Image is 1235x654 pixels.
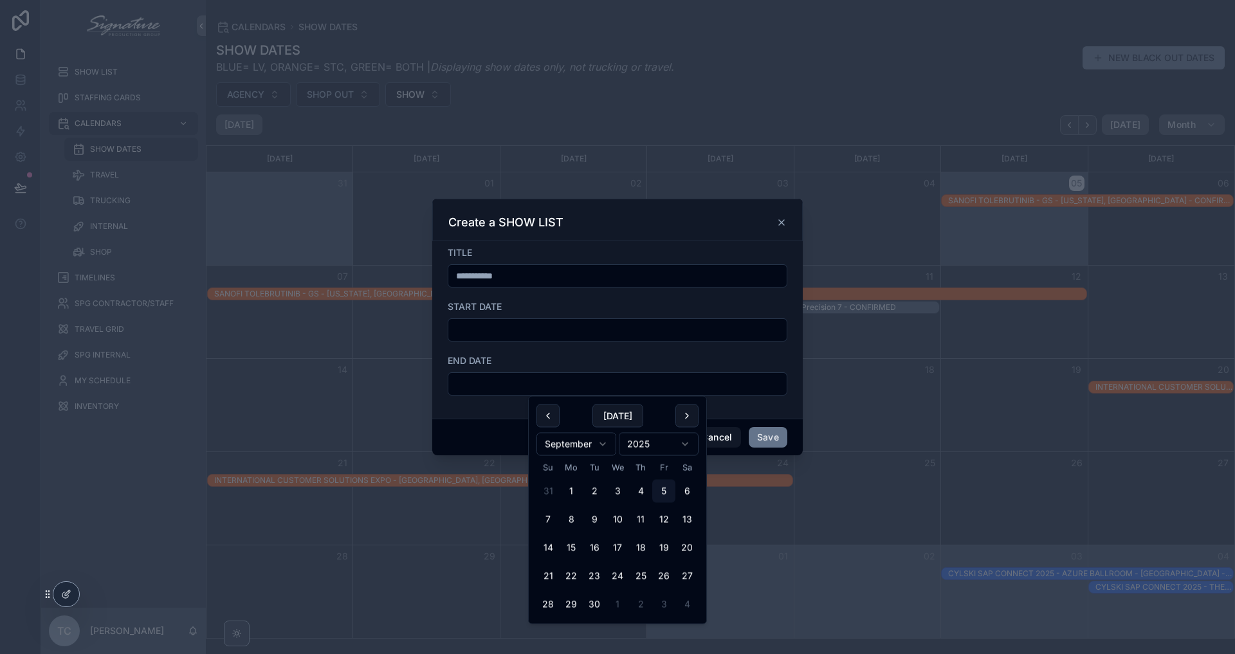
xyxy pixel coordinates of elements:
span: TITLE [448,247,472,258]
button: Wednesday, September 10th, 2025 [606,508,629,531]
button: Wednesday, September 24th, 2025 [606,565,629,588]
button: [DATE] [592,404,643,428]
button: Wednesday, September 17th, 2025 [606,536,629,559]
th: Friday [652,461,675,475]
th: Sunday [536,461,560,475]
button: Thursday, September 25th, 2025 [629,565,652,588]
table: September 2025 [536,461,699,616]
button: Friday, September 19th, 2025 [652,536,675,559]
th: Thursday [629,461,652,475]
button: Cancel [693,427,740,448]
span: START DATE [448,301,502,312]
button: Wednesday, September 3rd, 2025 [606,480,629,503]
button: Sunday, September 14th, 2025 [536,536,560,559]
button: Sunday, September 21st, 2025 [536,565,560,588]
button: Saturday, October 4th, 2025 [675,593,699,616]
button: Monday, September 29th, 2025 [560,593,583,616]
button: Monday, September 8th, 2025 [560,508,583,531]
button: Friday, September 12th, 2025 [652,508,675,531]
button: Sunday, September 7th, 2025 [536,508,560,531]
th: Wednesday [606,461,629,475]
button: Monday, September 15th, 2025 [560,536,583,559]
button: Saturday, September 20th, 2025 [675,536,699,559]
th: Saturday [675,461,699,475]
button: Save [749,427,787,448]
button: Wednesday, October 1st, 2025 [606,593,629,616]
button: Friday, September 26th, 2025 [652,565,675,588]
th: Tuesday [583,461,606,475]
button: Saturday, September 6th, 2025 [675,480,699,503]
button: Thursday, September 18th, 2025 [629,536,652,559]
button: Saturday, September 13th, 2025 [675,508,699,531]
button: Tuesday, September 16th, 2025 [583,536,606,559]
button: Thursday, September 4th, 2025 [629,480,652,503]
button: Saturday, September 27th, 2025 [675,565,699,588]
button: Today, Friday, September 5th, 2025 [652,480,675,503]
button: Friday, October 3rd, 2025 [652,593,675,616]
button: Tuesday, September 9th, 2025 [583,508,606,531]
button: Sunday, September 28th, 2025 [536,593,560,616]
h3: Create a SHOW LIST [448,215,563,230]
button: Monday, September 1st, 2025 [560,480,583,503]
button: Tuesday, September 23rd, 2025 [583,565,606,588]
button: Thursday, October 2nd, 2025 [629,593,652,616]
button: Sunday, August 31st, 2025 [536,480,560,503]
button: Monday, September 22nd, 2025 [560,565,583,588]
button: Tuesday, September 2nd, 2025 [583,480,606,503]
button: Thursday, September 11th, 2025 [629,508,652,531]
th: Monday [560,461,583,475]
span: END DATE [448,355,491,366]
button: Tuesday, September 30th, 2025 [583,593,606,616]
